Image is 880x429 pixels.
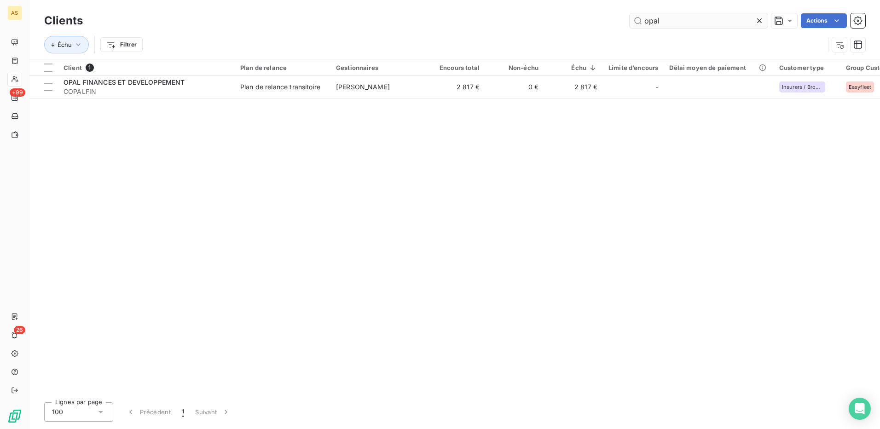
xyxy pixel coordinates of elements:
[14,326,25,334] span: 26
[10,88,25,97] span: +99
[426,76,485,98] td: 2 817 €
[64,78,185,86] span: OPAL FINANCES ET DEVELOPPEMENT
[121,402,176,422] button: Précédent
[7,90,22,105] a: +99
[176,402,190,422] button: 1
[44,36,89,53] button: Échu
[432,64,480,71] div: Encours total
[86,64,94,72] span: 1
[190,402,236,422] button: Suivant
[336,64,421,71] div: Gestionnaires
[779,64,835,71] div: Customer type
[544,76,603,98] td: 2 817 €
[550,64,597,71] div: Échu
[44,12,83,29] h3: Clients
[655,82,658,92] span: -
[485,76,544,98] td: 0 €
[7,409,22,423] img: Logo LeanPay
[240,64,325,71] div: Plan de relance
[801,13,847,28] button: Actions
[240,82,320,92] div: Plan de relance transitoire
[58,41,72,48] span: Échu
[336,83,390,91] span: [PERSON_NAME]
[100,37,143,52] button: Filtrer
[608,64,658,71] div: Limite d’encours
[64,87,229,96] span: COPALFIN
[849,84,871,90] span: Easyfleet
[630,13,768,28] input: Rechercher
[182,407,184,417] span: 1
[669,64,768,71] div: Délai moyen de paiement
[491,64,538,71] div: Non-échu
[849,398,871,420] div: Open Intercom Messenger
[52,407,63,417] span: 100
[64,64,82,71] span: Client
[7,6,22,20] div: AS
[782,84,822,90] span: Insurers / Brokers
